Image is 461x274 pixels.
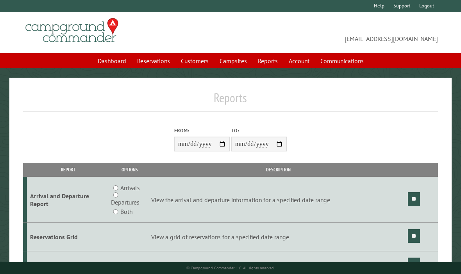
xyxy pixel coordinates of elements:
[27,223,110,251] td: Reservations Grid
[110,163,150,176] th: Options
[176,53,213,68] a: Customers
[150,163,407,176] th: Description
[120,207,132,216] label: Both
[93,53,131,68] a: Dashboard
[231,127,287,134] label: To:
[253,53,282,68] a: Reports
[174,127,230,134] label: From:
[111,197,139,207] label: Departures
[120,183,140,192] label: Arrivals
[230,21,438,43] span: [EMAIL_ADDRESS][DOMAIN_NAME]
[284,53,314,68] a: Account
[23,90,438,112] h1: Reports
[27,177,110,223] td: Arrival and Departure Report
[23,15,121,46] img: Campground Commander
[215,53,252,68] a: Campsites
[132,53,175,68] a: Reservations
[316,53,368,68] a: Communications
[150,223,407,251] td: View a grid of reservations for a specified date range
[27,163,110,176] th: Report
[186,265,275,270] small: © Campground Commander LLC. All rights reserved.
[150,177,407,223] td: View the arrival and departure information for a specified date range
